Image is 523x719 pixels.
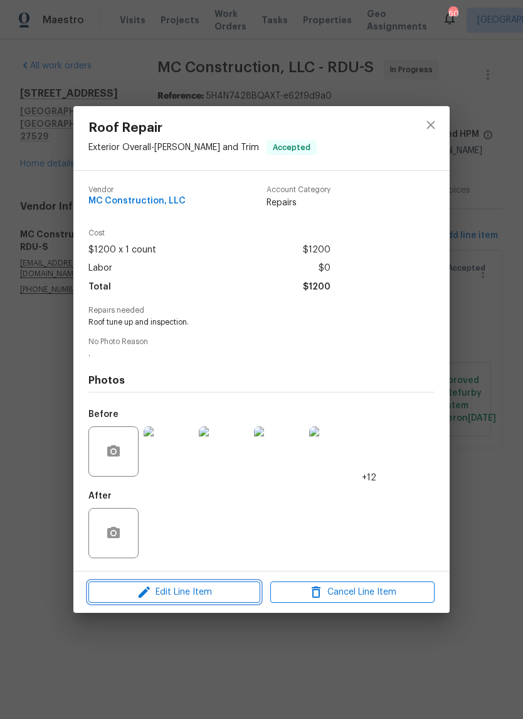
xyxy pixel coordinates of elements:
[88,349,400,359] span: .
[303,278,330,296] span: $1200
[362,472,376,484] span: +12
[88,143,259,152] span: Exterior Overall - [PERSON_NAME] and Trim
[448,8,457,20] div: 60
[88,338,435,346] span: No Photo Reason
[416,110,446,140] button: close
[88,306,435,315] span: Repairs needed
[88,374,435,387] h4: Photos
[267,186,330,194] span: Account Category
[88,278,111,296] span: Total
[88,581,260,603] button: Edit Line Item
[88,197,186,206] span: MC Construction, LLC
[88,492,112,500] h5: After
[274,585,431,600] span: Cancel Line Item
[88,229,330,237] span: Cost
[267,197,330,209] span: Repairs
[270,581,435,603] button: Cancel Line Item
[92,585,256,600] span: Edit Line Item
[88,317,400,328] span: Roof tune up and inspection.
[319,259,330,278] span: $0
[88,241,156,259] span: $1200 x 1 count
[268,141,315,154] span: Accepted
[303,241,330,259] span: $1200
[88,186,186,194] span: Vendor
[88,121,317,135] span: Roof Repair
[88,259,112,278] span: Labor
[88,410,119,419] h5: Before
